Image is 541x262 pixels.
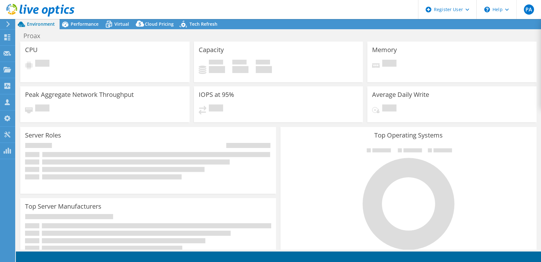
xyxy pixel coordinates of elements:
h3: Top Operating Systems [285,132,531,139]
span: Pending [382,60,396,68]
h3: Server Roles [25,132,61,139]
span: Pending [382,104,396,113]
h4: 0 GiB [256,66,272,73]
h3: Top Server Manufacturers [25,203,101,210]
span: Total [256,60,270,66]
span: PA [524,4,534,15]
svg: \n [484,7,490,12]
span: Pending [209,104,223,113]
h3: IOPS at 95% [199,91,234,98]
span: Virtual [114,21,129,27]
span: Performance [71,21,99,27]
h3: Peak Aggregate Network Throughput [25,91,134,98]
h4: 0 GiB [232,66,248,73]
span: Free [232,60,247,66]
h3: Memory [372,46,397,53]
span: Tech Refresh [190,21,217,27]
h3: Capacity [199,46,224,53]
span: Used [209,60,223,66]
h4: 0 GiB [209,66,225,73]
span: Cloud Pricing [145,21,174,27]
h3: Average Daily Write [372,91,429,98]
span: Environment [27,21,55,27]
span: Pending [35,60,49,68]
span: Pending [35,104,49,113]
h1: Proax [21,32,50,39]
h3: CPU [25,46,38,53]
